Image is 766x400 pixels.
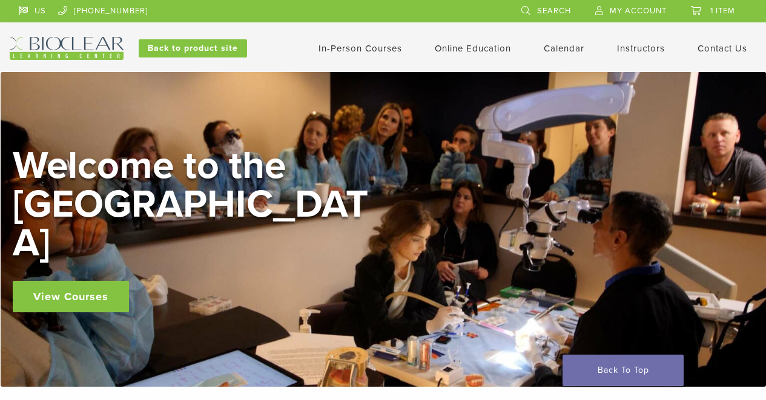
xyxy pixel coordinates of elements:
[544,43,584,54] a: Calendar
[610,6,667,16] span: My Account
[139,39,247,57] a: Back to product site
[563,355,684,386] a: Back To Top
[13,281,129,312] a: View Courses
[698,43,747,54] a: Contact Us
[319,43,402,54] a: In-Person Courses
[710,6,735,16] span: 1 item
[10,37,124,60] img: Bioclear
[435,43,511,54] a: Online Education
[537,6,571,16] span: Search
[617,43,665,54] a: Instructors
[13,146,376,263] h2: Welcome to the [GEOGRAPHIC_DATA]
